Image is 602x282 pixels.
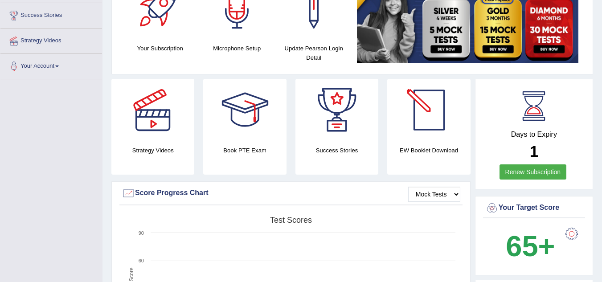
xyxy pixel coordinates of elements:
div: Score Progress Chart [122,187,460,200]
h4: Days to Expiry [485,131,583,139]
h4: EW Booklet Download [387,146,470,155]
h4: Strategy Videos [111,146,194,155]
h4: Microphone Setup [203,44,271,53]
a: Your Account [0,54,102,76]
text: 90 [139,230,144,236]
h4: Update Pearson Login Detail [280,44,348,62]
a: Success Stories [0,3,102,25]
b: 1 [530,143,538,160]
tspan: Score [128,267,135,282]
b: 65+ [506,230,555,262]
a: Renew Subscription [500,164,567,180]
a: Strategy Videos [0,29,102,51]
div: Your Target Score [485,201,583,215]
h4: Your Subscription [126,44,194,53]
h4: Book PTE Exam [203,146,286,155]
h4: Success Stories [295,146,378,155]
text: 60 [139,258,144,263]
tspan: Test scores [270,216,312,225]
